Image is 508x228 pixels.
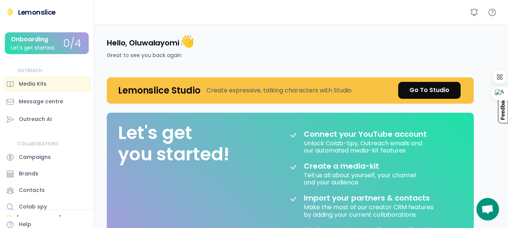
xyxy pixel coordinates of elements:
[19,153,51,161] div: Campaigns
[19,80,47,88] div: Media Kits
[118,122,229,165] div: Let's get you started!
[107,51,182,59] div: Great to see you back again
[304,171,418,186] div: Tell us all about yourself, your channel and your audience
[63,38,81,50] div: 0/4
[107,33,194,49] h4: Hello, Oluwalayomi
[118,85,200,96] h4: Lemonslice Studio
[11,45,57,51] div: Let's get started...
[17,68,42,74] div: OUTREACH
[19,115,52,123] div: Outreach AI
[304,130,427,139] div: Connect your YouTube account
[19,203,47,211] div: Colab spy
[206,86,352,95] div: Create expressive, talking characters with Studio
[17,141,59,147] div: COLLABORATIONS
[304,139,424,154] div: Unlock Colab-Spy, Outreach emails and our automated media-kit features
[409,86,449,95] div: Go To Studio
[304,202,435,218] div: Make the most of our creator CRM features by adding your current collaborations
[11,36,48,43] div: Onboarding
[19,186,45,194] div: Contacts
[476,198,499,220] a: Open chat
[19,170,38,178] div: Brands
[398,82,461,99] a: Go To Studio
[18,8,56,17] div: Lemonslice
[179,33,194,50] font: 👋
[6,8,15,17] img: Lemonslice
[304,193,430,202] div: Import your partners & contacts
[304,162,398,171] div: Create a media-kit
[19,98,63,106] div: Message centre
